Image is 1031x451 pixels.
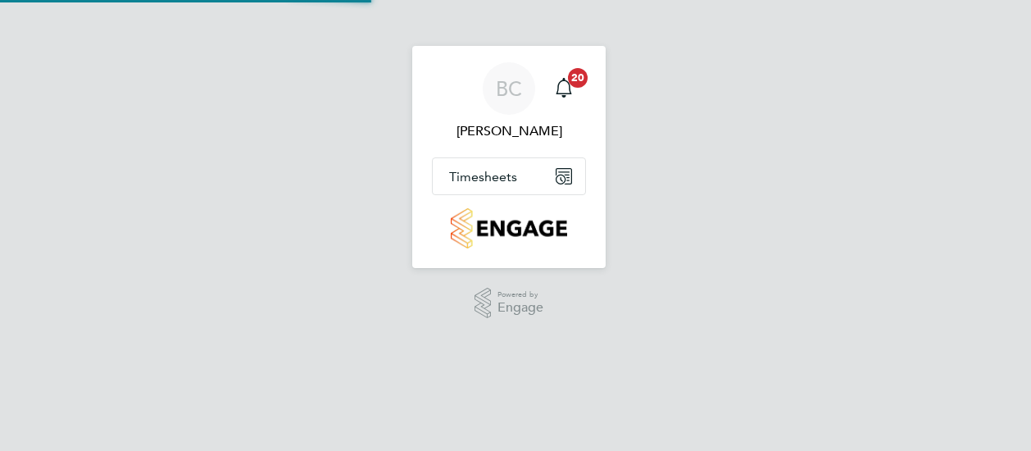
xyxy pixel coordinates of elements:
a: BC[PERSON_NAME] [432,62,586,141]
span: BC [496,78,522,99]
span: 20 [568,68,588,88]
a: Powered byEngage [475,288,544,319]
a: 20 [547,62,580,115]
button: Timesheets [433,158,585,194]
span: Bren Conway [432,121,586,141]
span: Timesheets [449,169,517,184]
a: Go to home page [432,208,586,248]
img: countryside-properties-logo-retina.png [451,208,566,248]
span: Powered by [497,288,543,302]
span: Engage [497,301,543,315]
nav: Main navigation [412,46,606,268]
